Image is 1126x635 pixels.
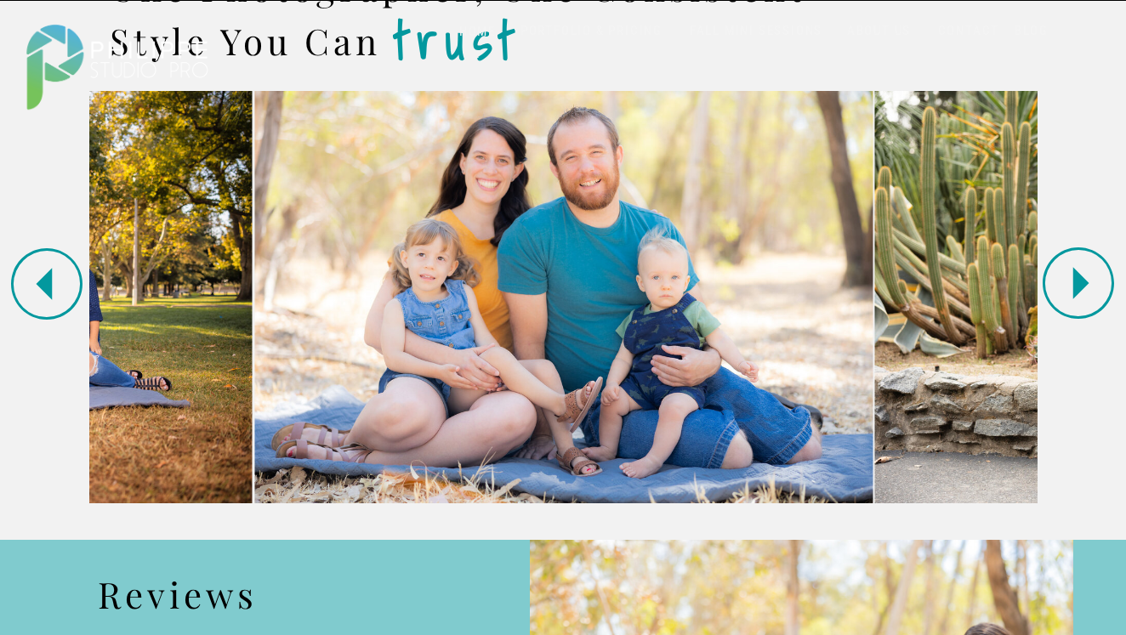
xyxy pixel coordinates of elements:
[934,23,1004,39] a: CONTACT
[98,568,318,632] h2: Reviews
[843,23,915,39] a: ABOUT US
[441,24,514,40] a: HOME
[1010,23,1053,39] a: BLOG
[685,23,827,39] a: FALL MINI SESSIONS
[514,23,669,39] a: PORTFOLIO & PRICING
